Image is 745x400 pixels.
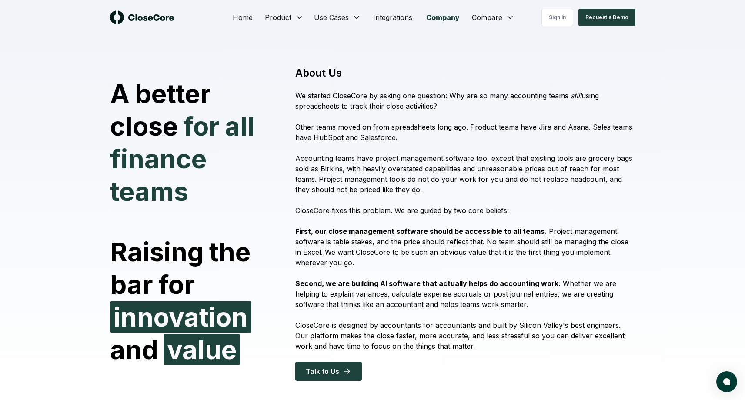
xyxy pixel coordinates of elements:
span: for [158,268,195,301]
span: all [225,110,255,142]
a: Integrations [366,9,419,26]
span: value [164,334,240,365]
span: teams [110,176,188,207]
button: Use Cases [309,9,366,26]
span: Use Cases [314,12,349,23]
p: We started CloseCore by asking one question: Why are so many accounting teams using spreadsheets ... [295,90,635,111]
p: Whether we are helping to explain variances, calculate expense accruals or post journal entries, ... [295,278,635,310]
span: close [110,110,178,143]
a: Home [226,9,260,26]
button: Compare [467,9,520,26]
p: Project management software is table stakes, and the price should reflect that. No team should st... [295,226,635,268]
strong: First, our close management software should be accessible to all teams. [295,227,547,236]
p: Other teams moved on from spreadsheets long ago. Product teams have Jira and Asana. Sales teams h... [295,122,635,143]
span: finance [110,143,207,174]
button: Talk to Us [295,362,362,381]
span: A [110,77,130,110]
a: Sign in [541,9,573,26]
button: Request a Demo [578,9,635,26]
span: Raising [110,236,204,268]
strong: Second, we are building AI software that actually helps do accounting work. [295,279,561,288]
span: Product [265,12,291,23]
p: Accounting teams have project management software too, except that existing tools are grocery bag... [295,153,635,195]
button: Product [260,9,309,26]
img: logo [110,10,174,24]
p: CloseCore is designed by accountants for accountants and built by Silicon Valley's best engineers... [295,320,635,351]
span: the [209,236,251,268]
span: better [135,77,211,110]
a: Company [419,9,467,26]
button: atlas-launcher [716,371,737,392]
p: CloseCore fixes this problem. We are guided by two core beliefs: [295,205,635,216]
span: innovation [110,301,251,333]
span: and [110,333,158,366]
i: still [571,91,581,100]
span: Compare [472,12,502,23]
h1: About Us [295,66,635,80]
span: bar [110,268,153,301]
span: for [183,110,220,142]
